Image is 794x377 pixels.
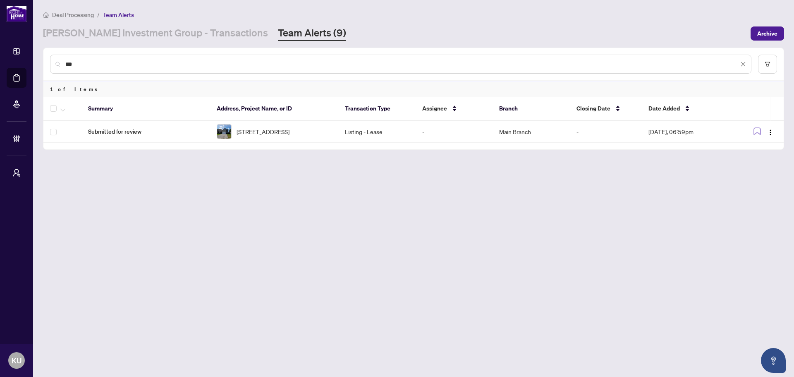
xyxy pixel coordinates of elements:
[81,97,210,121] th: Summary
[570,121,642,143] td: -
[765,61,770,67] span: filter
[12,169,21,177] span: user-switch
[740,61,746,67] span: close
[767,129,774,136] img: Logo
[493,121,569,143] td: Main Branch
[210,97,339,121] th: Address, Project Name, or ID
[416,121,493,143] td: -
[764,125,777,138] button: Logo
[576,104,610,113] span: Closing Date
[217,125,231,139] img: thumbnail-img
[52,11,94,19] span: Deal Processing
[422,104,447,113] span: Assignee
[103,11,134,19] span: Team Alerts
[97,10,100,19] li: /
[338,121,415,143] td: Listing - Lease
[43,12,49,18] span: home
[642,121,734,143] td: [DATE], 06:59pm
[493,97,569,121] th: Branch
[757,27,777,40] span: Archive
[751,26,784,41] button: Archive
[88,127,203,136] span: Submitted for review
[648,104,680,113] span: Date Added
[758,55,777,74] button: filter
[570,97,642,121] th: Closing Date
[12,355,22,366] span: KU
[761,348,786,373] button: Open asap
[43,26,268,41] a: [PERSON_NAME] Investment Group - Transactions
[416,97,493,121] th: Assignee
[237,127,289,136] span: [STREET_ADDRESS]
[7,6,26,22] img: logo
[338,97,415,121] th: Transaction Type
[43,81,784,97] div: 1 of Items
[278,26,346,41] a: Team Alerts (9)
[642,97,734,121] th: Date Added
